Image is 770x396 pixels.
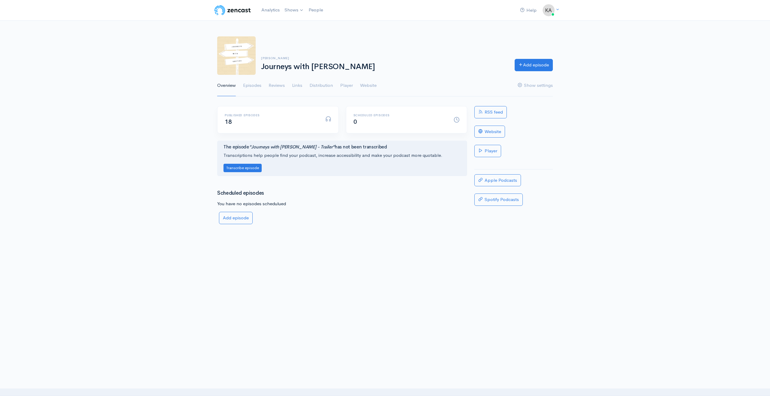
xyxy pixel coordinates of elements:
[223,165,262,170] a: Transcribe episode
[474,126,505,138] a: Website
[217,190,467,196] h3: Scheduled episodes
[340,75,353,96] a: Player
[259,4,282,17] a: Analytics
[543,4,555,16] img: ...
[310,75,333,96] a: Distribution
[261,56,507,60] h6: [PERSON_NAME]
[353,118,357,126] span: 0
[518,75,553,96] a: Show settings
[282,4,306,17] a: Shows
[474,106,507,118] a: RSS feed
[750,376,764,390] iframe: gist-messenger-bubble-iframe
[474,193,523,206] a: Spotify Podcasts
[225,114,318,117] h6: Published episodes
[223,145,461,150] h4: The episode has not been transcribed
[214,4,252,16] img: ZenCast Logo
[360,75,377,96] a: Website
[518,4,539,17] a: Help
[217,75,236,96] a: Overview
[225,118,232,126] span: 18
[249,144,335,150] i: "Journeys with [PERSON_NAME] - Trailer"
[261,62,507,71] h1: Journeys with [PERSON_NAME]
[292,75,302,96] a: Links
[353,114,447,117] h6: Scheduled episodes
[474,145,501,157] a: Player
[306,4,325,17] a: People
[515,59,553,71] a: Add episode
[243,75,261,96] a: Episodes
[269,75,285,96] a: Reviews
[223,164,262,172] button: Transcribe episode
[217,200,467,207] p: You have no episodes schedulued
[474,174,521,187] a: Apple Podcasts
[223,152,461,159] p: Transcriptions help people find your podcast, increase accessibility and make your podcast more q...
[219,212,253,224] a: Add episode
